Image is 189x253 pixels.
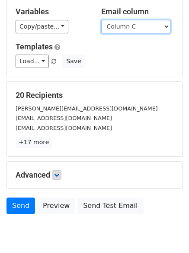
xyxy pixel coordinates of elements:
h5: 20 Recipients [16,91,173,100]
h5: Email column [101,7,174,16]
small: [EMAIL_ADDRESS][DOMAIN_NAME] [16,125,112,131]
a: Copy/paste... [16,20,68,33]
small: [PERSON_NAME][EMAIL_ADDRESS][DOMAIN_NAME] [16,105,158,112]
small: [EMAIL_ADDRESS][DOMAIN_NAME] [16,115,112,121]
a: Preview [37,198,75,214]
iframe: Chat Widget [146,211,189,253]
a: Send Test Email [77,198,143,214]
a: Send [6,198,35,214]
a: +17 more [16,137,52,148]
h5: Variables [16,7,88,16]
button: Save [62,55,85,68]
a: Load... [16,55,49,68]
a: Templates [16,42,53,51]
h5: Advanced [16,170,173,180]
